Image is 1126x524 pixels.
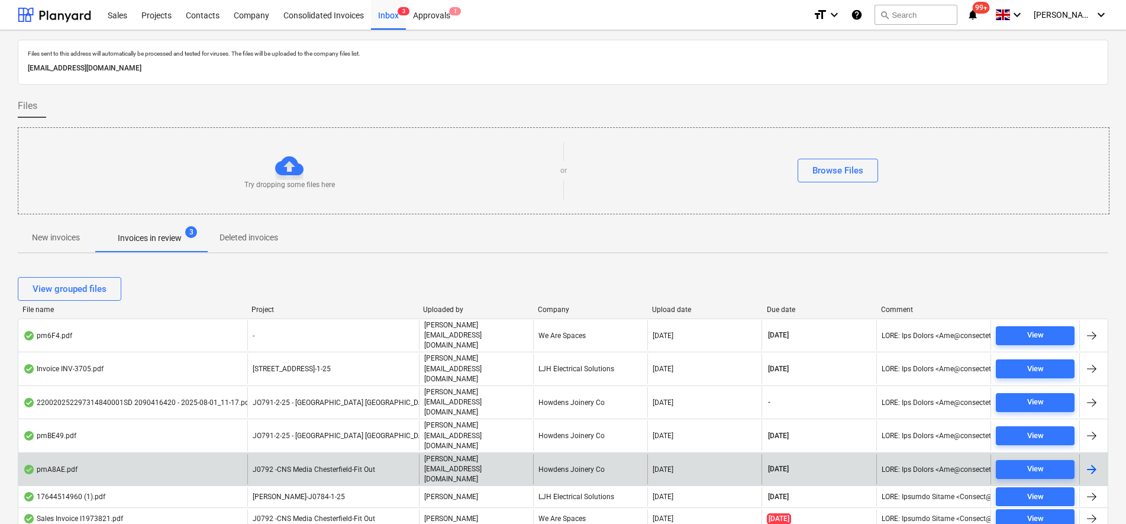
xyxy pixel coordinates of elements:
[244,180,335,190] p: Try dropping some files here
[253,398,433,407] span: JO791-2-25 - Middlemarch Coventry
[827,8,841,22] i: keyboard_arrow_down
[1027,490,1044,504] div: View
[251,306,414,314] div: Project
[23,465,35,474] div: OCR finished
[253,515,375,523] span: J0792 -CNS Media Chesterfield-Fit Out
[653,515,673,523] div: [DATE]
[253,465,375,474] span: J0792 -CNS Media Chesterfield-Fit Out
[449,7,461,15] span: 1
[653,465,673,474] div: [DATE]
[424,320,528,351] p: [PERSON_NAME][EMAIL_ADDRESS][DOMAIN_NAME]
[28,50,1098,57] p: Files sent to this address will automatically be processed and tested for viruses. The files will...
[424,454,528,484] p: [PERSON_NAME][EMAIL_ADDRESS][DOMAIN_NAME]
[33,281,107,297] div: View grouped files
[767,306,872,314] div: Due date
[653,365,673,373] div: [DATE]
[23,492,35,502] div: OCR finished
[253,332,254,340] span: -
[996,487,1075,506] button: View
[424,353,528,384] p: [PERSON_NAME][EMAIL_ADDRESS][DOMAIN_NAME]
[653,332,673,340] div: [DATE]
[18,127,1109,214] div: Try dropping some files hereorBrowse Files
[652,306,757,314] div: Upload date
[996,359,1075,378] button: View
[1034,10,1093,20] span: [PERSON_NAME]
[424,387,528,417] p: [PERSON_NAME][EMAIL_ADDRESS][DOMAIN_NAME]
[185,226,197,238] span: 3
[23,398,35,407] div: OCR finished
[767,464,790,474] span: [DATE]
[23,331,72,340] div: pm6F4.pdf
[798,159,878,182] button: Browse Files
[653,493,673,501] div: [DATE]
[18,99,37,113] span: Files
[23,431,76,441] div: pmBE49.pdf
[996,426,1075,445] button: View
[1027,462,1044,476] div: View
[23,465,78,474] div: pmA8AE.pdf
[533,487,647,506] div: LJH Electrical Solutions
[533,454,647,484] div: Howdens Joinery Co
[22,306,242,314] div: File name
[253,493,345,501] span: Wizu York-J0784-1-25
[23,398,251,407] div: 220020252297314840001SD 2090416420 - 2025-08-01_11-17.pdf
[32,232,80,244] p: New invoices
[18,277,121,301] button: View grouped files
[533,420,647,451] div: Howdens Joinery Co
[996,393,1075,412] button: View
[880,10,889,20] span: search
[813,8,827,22] i: format_size
[23,431,35,441] div: OCR finished
[881,306,986,314] div: Comment
[538,306,643,314] div: Company
[767,492,790,502] span: [DATE]
[23,492,105,502] div: 17644514960 (1).pdf
[23,514,35,523] div: OCR finished
[23,364,104,374] div: Invoice INV-3705.pdf
[1094,8,1108,22] i: keyboard_arrow_down
[1027,362,1044,376] div: View
[23,331,35,340] div: OCR finished
[424,420,528,451] p: [PERSON_NAME][EMAIL_ADDRESS][DOMAIN_NAME]
[533,387,647,417] div: Howdens Joinery Co
[533,353,647,384] div: LJH Electrical Solutions
[1027,396,1044,409] div: View
[424,514,478,524] p: [PERSON_NAME]
[767,364,790,374] span: [DATE]
[767,397,772,407] span: -
[1027,429,1044,443] div: View
[851,8,863,22] i: Knowledge base
[423,306,528,314] div: Uploaded by
[1067,467,1126,524] iframe: Chat Widget
[23,514,123,523] div: Sales Invoice I1973821.pdf
[875,5,957,25] button: Search
[996,460,1075,479] button: View
[973,2,990,14] span: 99+
[220,232,278,244] p: Deleted invoices
[398,7,409,15] span: 3
[533,320,647,351] div: We Are Spaces
[1027,329,1044,342] div: View
[253,432,433,440] span: JO791-2-25 - Middlemarch Coventry
[1010,8,1024,22] i: keyboard_arrow_down
[812,163,863,178] div: Browse Files
[118,232,182,245] p: Invoices in review
[253,365,331,373] span: 6 East Parade Leeds - J0785-1-25
[23,364,35,374] div: OCR finished
[653,398,673,407] div: [DATE]
[28,62,1098,75] p: [EMAIL_ADDRESS][DOMAIN_NAME]
[653,432,673,440] div: [DATE]
[996,326,1075,345] button: View
[560,166,567,176] p: or
[424,492,478,502] p: [PERSON_NAME]
[767,330,790,340] span: [DATE]
[967,8,979,22] i: notifications
[767,431,790,441] span: [DATE]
